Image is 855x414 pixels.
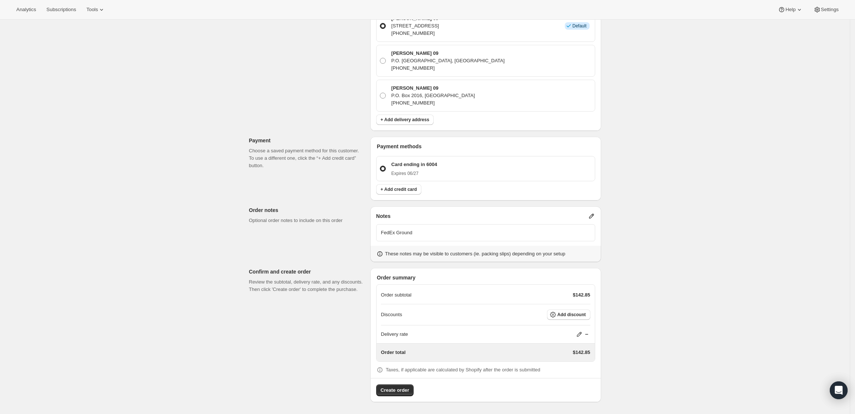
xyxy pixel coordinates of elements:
p: Payment [249,137,364,144]
p: Choose a saved payment method for this customer. To use a different one, click the “+ Add credit ... [249,147,364,169]
p: Review the subtotal, delivery rate, and any discounts. Then click 'Create order' to complete the ... [249,278,364,293]
p: These notes may be visible to customers (ie. packing slips) depending on your setup [385,250,565,258]
p: Confirm and create order [249,268,364,275]
p: Expires 06/27 [391,170,437,176]
p: P.O. Box 2016, [GEOGRAPHIC_DATA] [391,92,475,99]
p: Payment methods [377,143,595,150]
p: $142.85 [573,349,590,356]
button: Analytics [12,4,40,15]
p: Optional order notes to include on this order [249,217,364,224]
span: + Add delivery address [381,117,429,123]
span: Subscriptions [46,7,76,13]
p: [PERSON_NAME] 09 [391,50,505,57]
button: + Add delivery address [376,115,434,125]
p: Delivery rate [381,331,408,338]
p: Order summary [377,274,595,281]
p: FedEx Ground [381,229,590,236]
button: Help [773,4,807,15]
p: Order subtotal [381,291,411,299]
span: Notes [376,212,391,220]
p: [PHONE_NUMBER] [391,64,505,72]
p: $142.85 [573,291,590,299]
button: + Add credit card [376,184,421,195]
p: P.O. [GEOGRAPHIC_DATA], [GEOGRAPHIC_DATA] [391,57,505,64]
span: Add discount [557,312,586,318]
p: [PERSON_NAME] 09 [391,85,475,92]
span: Default [572,23,586,29]
button: Create order [376,384,414,396]
p: Discounts [381,311,402,318]
div: Open Intercom Messenger [830,381,848,399]
p: Card ending in 6004 [391,161,437,168]
button: Settings [809,4,843,15]
button: Add discount [547,309,590,320]
span: Analytics [16,7,36,13]
p: [PHONE_NUMBER] [391,30,439,37]
p: Order total [381,349,405,356]
p: [STREET_ADDRESS] [391,22,439,30]
span: Tools [86,7,98,13]
button: Subscriptions [42,4,80,15]
span: + Add credit card [381,186,417,192]
span: Create order [381,387,409,394]
p: Taxes, if applicable are calculated by Shopify after the order is submitted [386,366,540,374]
span: Settings [821,7,839,13]
p: Order notes [249,206,364,214]
button: Tools [82,4,110,15]
span: Help [785,7,795,13]
p: [PHONE_NUMBER] [391,99,475,107]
